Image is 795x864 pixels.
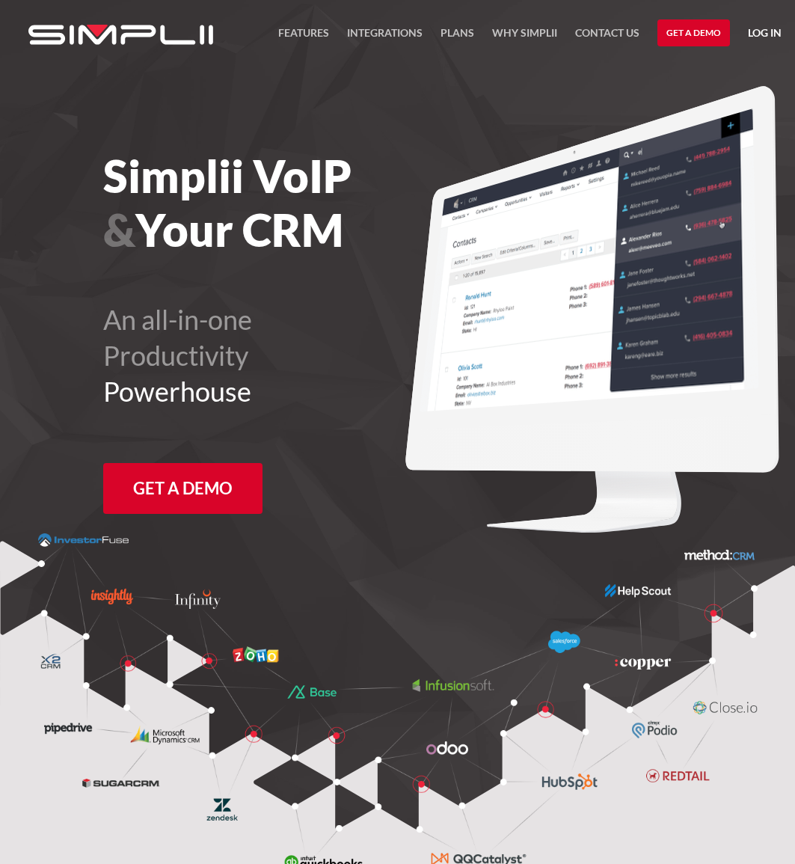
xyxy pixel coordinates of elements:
[278,24,329,51] a: FEATURES
[103,301,480,409] h2: An all-in-one Productivity
[103,149,480,257] h1: Simplii VoIP Your CRM
[748,24,782,46] a: Log in
[347,24,423,51] a: Integrations
[575,24,639,51] a: Contact US
[492,24,557,51] a: Why Simplii
[103,203,135,257] span: &
[441,24,474,51] a: Plans
[28,25,213,45] img: Simplii
[103,375,251,408] span: Powerhouse
[657,19,730,46] a: Get a Demo
[103,463,263,514] a: Get a Demo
